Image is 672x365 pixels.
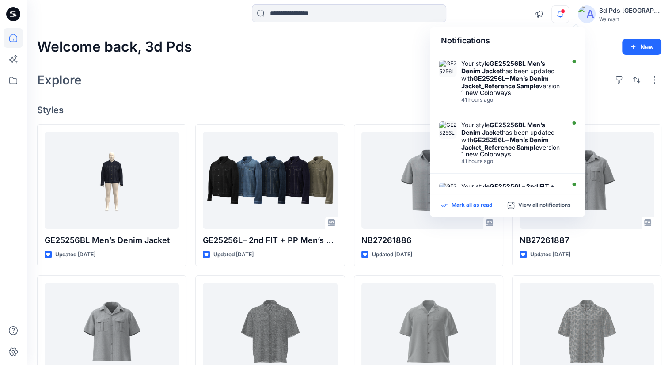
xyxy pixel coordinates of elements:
div: 1 new Colorways [461,151,562,157]
strong: GE25256L– Men’s Denim Jacket_Reference Sample [461,136,548,151]
p: GE25256BL Men’s Denim Jacket [45,234,179,247]
img: GE25256L– Men’s Denim Jacket_Reference Sample [439,60,456,77]
a: NB27261886 [361,132,496,229]
div: Your style has been updated with version [461,182,562,220]
img: avatar [578,5,596,23]
button: New [622,39,661,55]
div: 1 new Colorways [461,90,562,96]
p: NB27261886 [361,234,496,247]
p: View all notifications [518,202,570,209]
a: NB27261887 [520,132,654,229]
a: GE25256L– 2nd FIT + PP Men’s Denim Jacket [203,132,337,229]
div: Walmart [599,16,661,23]
div: Notifications [430,27,585,54]
p: Updated [DATE] [213,250,254,259]
p: Updated [DATE] [55,250,95,259]
strong: GE25256L– 2nd FIT + PP Men’s Denim Jacket [461,182,554,198]
strong: GE25256BL Men’s Denim Jacket [461,121,545,136]
img: GE25256L– Men’s Denim Jacket_Reference Sample [439,182,456,200]
div: Saturday, August 30, 2025 08:43 [461,158,562,164]
p: NB27261887 [520,234,654,247]
img: GE25256L– Men’s Denim Jacket_Reference Sample [439,121,456,139]
p: Updated [DATE] [372,250,412,259]
strong: GE25256L– Men’s Denim Jacket_Reference Sample [461,75,548,90]
h2: Explore [37,73,82,87]
p: Updated [DATE] [530,250,570,259]
p: GE25256L– 2nd FIT + PP Men’s Denim Jacket [203,234,337,247]
div: Your style has been updated with version [461,121,562,151]
div: Your style has been updated with version [461,60,562,90]
div: Saturday, August 30, 2025 08:52 [461,97,562,103]
h4: Styles [37,105,661,115]
strong: GE25256BL Men’s Denim Jacket [461,60,545,75]
p: Mark all as read [451,202,492,209]
a: GE25256BL Men’s Denim Jacket [45,132,179,229]
div: 3d Pds [GEOGRAPHIC_DATA] [599,5,661,16]
h2: Welcome back, 3d Pds [37,39,192,55]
